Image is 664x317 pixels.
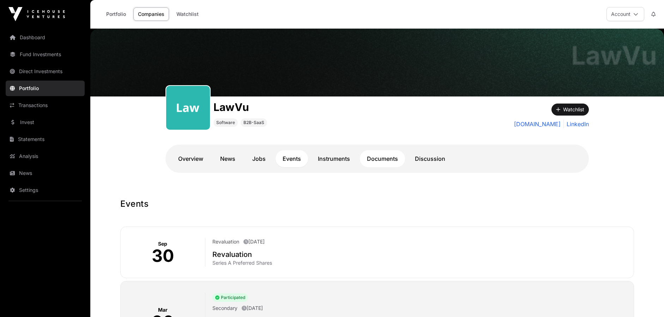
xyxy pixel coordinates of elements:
a: Portfolio [102,7,131,21]
a: Transactions [6,98,85,113]
nav: Tabs [171,150,583,167]
p: Revaluation [212,238,239,245]
p: Sep [158,240,167,247]
a: Invest [6,115,85,130]
a: Events [276,150,308,167]
a: Fund Investments [6,47,85,62]
img: Icehouse Ventures Logo [8,7,65,21]
a: News [213,150,242,167]
p: Secondary [212,305,237,312]
a: Statements [6,131,85,147]
h1: LawVu [213,101,267,113]
a: Companies [133,7,169,21]
a: Dashboard [6,30,85,45]
button: Watchlist [551,104,589,116]
p: [DATE] [243,238,265,245]
p: [DATE] [242,305,263,312]
p: Mar [158,306,168,313]
h1: Events [120,198,634,210]
a: Documents [360,150,405,167]
a: Settings [6,182,85,198]
span: Software [216,120,235,125]
span: B2B-SaaS [243,120,264,125]
a: [DOMAIN_NAME] [514,120,561,128]
img: LawVu [90,29,664,96]
p: 30 [152,247,174,264]
a: Overview [171,150,210,167]
a: Discussion [408,150,452,167]
iframe: Chat Widget [629,283,664,317]
h2: Revaluation [212,250,628,259]
a: Watchlist [172,7,203,21]
a: LinkedIn [563,120,589,128]
a: News [6,165,85,181]
a: Direct Investments [6,64,85,79]
p: Series A Preferred Shares [212,259,628,266]
a: Analysis [6,148,85,164]
a: Jobs [245,150,273,167]
img: lawvu201.png [169,89,207,127]
span: Participated [212,293,248,302]
button: Account [606,7,644,21]
a: Instruments [311,150,357,167]
h1: LawVu [571,43,657,68]
a: Portfolio [6,81,85,96]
